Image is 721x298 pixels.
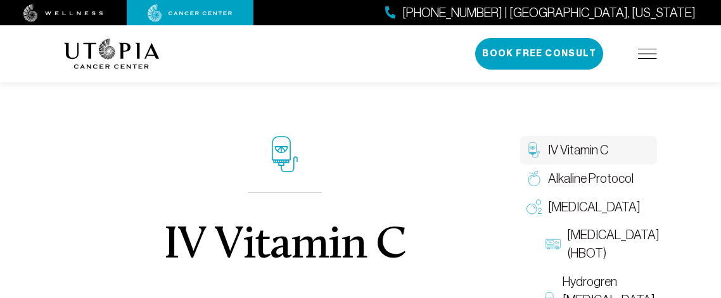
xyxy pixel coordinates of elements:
span: [MEDICAL_DATA] (HBOT) [567,226,660,263]
img: Hyperbaric Oxygen Therapy (HBOT) [546,237,561,252]
img: icon-hamburger [638,49,657,59]
span: [PHONE_NUMBER] | [GEOGRAPHIC_DATA], [US_STATE] [402,4,696,22]
a: Alkaline Protocol [520,165,657,193]
a: [PHONE_NUMBER] | [GEOGRAPHIC_DATA], [US_STATE] [385,4,696,22]
span: Alkaline Protocol [548,170,634,188]
img: wellness [23,4,103,22]
span: [MEDICAL_DATA] [548,198,641,216]
img: IV Vitamin C [526,142,542,158]
img: icon [272,136,298,172]
a: IV Vitamin C [520,136,657,165]
h1: IV Vitamin C [163,223,406,269]
img: logo [64,39,160,69]
img: Oxygen Therapy [526,199,542,214]
a: [MEDICAL_DATA] (HBOT) [539,221,657,268]
img: cancer center [148,4,233,22]
img: Alkaline Protocol [526,171,542,186]
a: [MEDICAL_DATA] [520,193,657,221]
button: Book Free Consult [475,38,603,70]
span: IV Vitamin C [548,141,608,159]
